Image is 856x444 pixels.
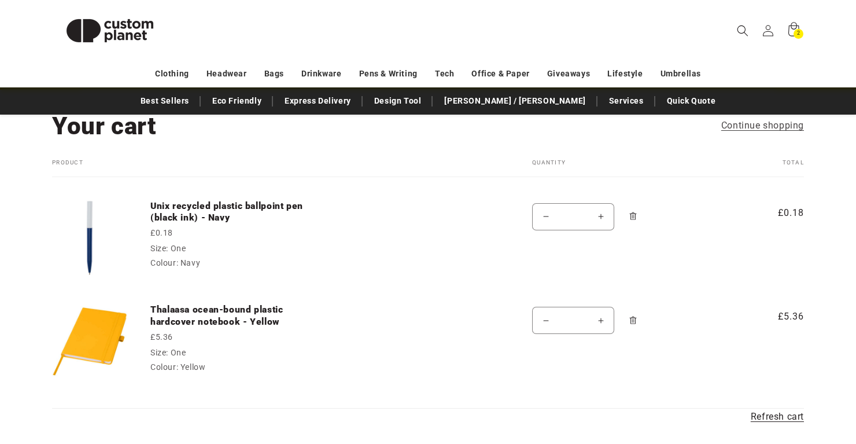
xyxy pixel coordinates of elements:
span: 2 [797,29,800,39]
img: Unix recycled plastic ballpoint pen (black ink) [52,200,127,276]
dt: Size: [150,244,168,253]
img: Custom Planet [52,5,168,57]
a: Best Sellers [135,91,195,111]
a: Headwear [206,64,247,84]
div: £0.18 [150,227,324,239]
dd: Yellow [180,362,206,372]
span: £0.18 [749,206,804,220]
h1: Your cart [52,111,156,142]
a: Thalaasa ocean-bound plastic hardcover notebook - Yellow [150,304,324,328]
th: Total [726,159,804,177]
summary: Search [730,18,755,43]
input: Quantity for Thalaasa ocean-bound plastic hardcover notebook - Yellow [559,307,588,334]
a: Quick Quote [661,91,722,111]
a: Giveaways [547,64,590,84]
a: Clothing [155,64,189,84]
a: Unix recycled plastic ballpoint pen (black ink) - Navy [150,200,324,224]
a: Express Delivery [279,91,357,111]
a: Bags [264,64,284,84]
dt: Size: [150,348,168,357]
dt: Colour: [150,258,178,267]
dd: Navy [180,258,200,267]
dd: One [171,244,186,253]
img: Thalaasa ocean-bound plastic hardcover notebook [52,304,127,379]
a: Remove Thalaasa ocean-bound plastic hardcover notebook - Yellow - One / Yellow [623,304,643,336]
a: Lifestyle [607,64,643,84]
a: Pens & Writing [359,64,418,84]
div: £5.36 [150,331,324,343]
span: £5.36 [749,310,804,324]
a: Services [603,91,650,111]
a: Remove Unix recycled plastic ballpoint pen (black ink) - Navy - One / Navy [623,200,643,233]
a: Continue shopping [721,118,804,134]
iframe: Chat Widget [658,319,856,444]
a: Eco Friendly [206,91,267,111]
a: Office & Paper [471,64,529,84]
th: Product [52,159,503,177]
a: Design Tool [368,91,427,111]
a: Tech [435,64,454,84]
input: Quantity for Unix recycled plastic ballpoint pen (black ink) - Navy [559,203,588,230]
dd: One [171,348,186,357]
th: Quantity [503,159,726,177]
a: Umbrellas [661,64,701,84]
a: Drinkware [301,64,341,84]
a: [PERSON_NAME] / [PERSON_NAME] [438,91,591,111]
dt: Colour: [150,362,178,372]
